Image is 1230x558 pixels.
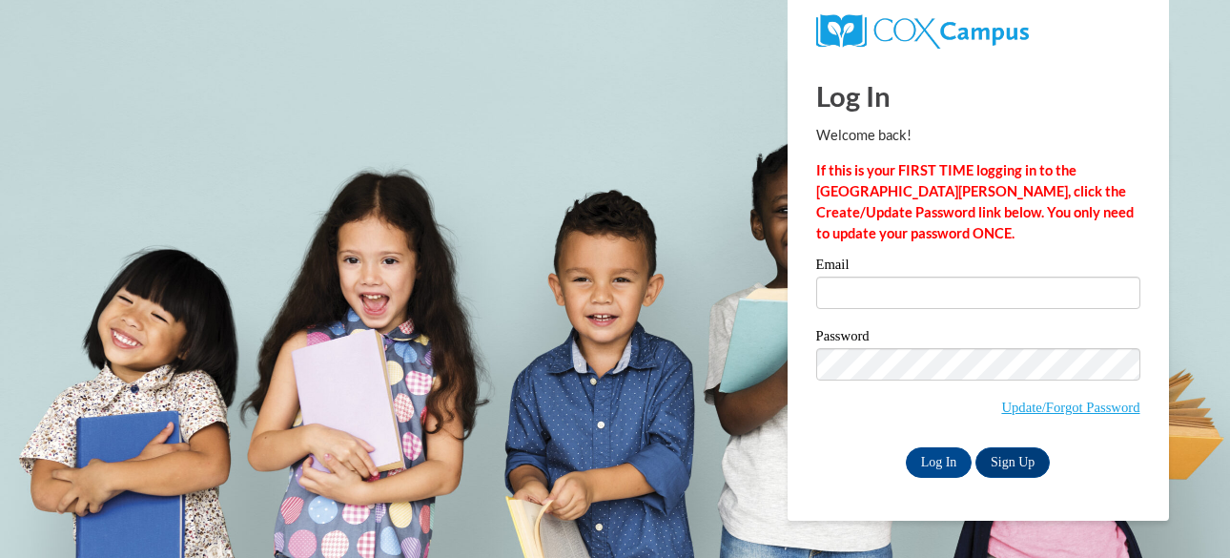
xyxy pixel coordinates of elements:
[816,76,1140,115] h1: Log In
[975,447,1050,478] a: Sign Up
[816,22,1029,38] a: COX Campus
[816,258,1140,277] label: Email
[816,329,1140,348] label: Password
[1001,400,1139,415] a: Update/Forgot Password
[816,125,1140,146] p: Welcome back!
[816,14,1029,49] img: COX Campus
[906,447,973,478] input: Log In
[816,162,1134,241] strong: If this is your FIRST TIME logging in to the [GEOGRAPHIC_DATA][PERSON_NAME], click the Create/Upd...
